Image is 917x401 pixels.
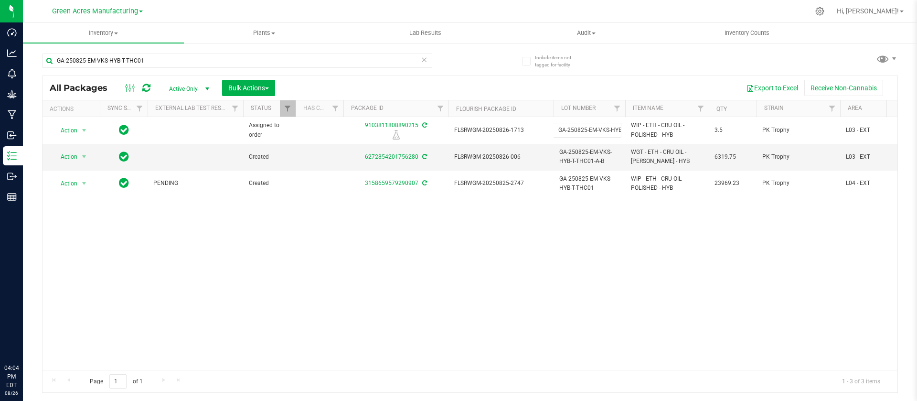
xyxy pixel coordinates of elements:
[667,23,828,43] a: Inventory Counts
[7,69,17,78] inline-svg: Monitoring
[10,325,38,353] iframe: Resource center
[351,105,384,111] a: Package ID
[7,192,17,202] inline-svg: Reports
[50,106,96,112] div: Actions
[119,123,129,137] span: In Sync
[814,7,826,16] div: Manage settings
[328,100,343,117] a: Filter
[716,106,727,112] a: Qty
[184,23,345,43] a: Plants
[4,390,19,397] p: 08/26
[631,148,703,166] span: WGT - ETH - CRU OIL - [PERSON_NAME] - HYB
[52,124,78,137] span: Action
[119,150,129,163] span: In Sync
[7,130,17,140] inline-svg: Inbound
[280,100,296,117] a: Filter
[28,323,40,335] iframe: Resource center unread badge
[365,122,418,129] a: 9103811808890215
[251,105,271,111] a: Status
[421,54,427,66] span: Clear
[559,148,619,166] span: GA-250825-EM-VKS-HYB-T-THC01-A-B
[222,80,275,96] button: Bulk Actions
[78,124,90,137] span: select
[631,121,703,139] span: WIP - ETH - CRU OIL - POLISHED - HYB
[342,130,450,140] div: R&D Lab Sample
[433,100,448,117] a: Filter
[846,152,906,162] span: L03 - EXT
[714,126,751,135] span: 3.5
[7,151,17,161] inline-svg: Inventory
[421,122,427,129] span: Sync from Compliance System
[454,126,548,135] span: FLSRWGM-20250826-1713
[553,123,621,138] input: lot_number
[345,23,506,43] a: Lab Results
[714,152,751,162] span: 6319.75
[7,48,17,58] inline-svg: Analytics
[456,106,516,112] a: Flourish Package ID
[846,126,906,135] span: L03 - EXT
[762,179,834,188] span: PK Trophy
[82,374,150,389] span: Page of 1
[78,150,90,163] span: select
[631,174,703,193] span: WIP - ETH - CRU OIL - POLISHED - HYB
[837,7,899,15] span: Hi, [PERSON_NAME]!
[834,374,888,389] span: 1 - 3 of 3 items
[23,23,184,43] a: Inventory
[7,172,17,181] inline-svg: Outbound
[714,179,751,188] span: 23969.23
[78,177,90,190] span: select
[762,126,834,135] span: PK Trophy
[506,29,666,37] span: Audit
[184,29,344,37] span: Plants
[50,83,117,93] span: All Packages
[559,174,619,193] span: GA-250825-EM-VKS-HYB-T-THC01
[155,105,230,111] a: External Lab Test Result
[609,100,625,117] a: Filter
[52,7,138,15] span: Green Acres Manufacturing
[740,80,804,96] button: Export to Excel
[804,80,883,96] button: Receive Non-Cannabis
[535,54,583,68] span: Include items not tagged for facility
[365,180,418,186] a: 3158659579290907
[561,105,596,111] a: Lot Number
[52,150,78,163] span: Action
[454,179,548,188] span: FLSRWGM-20250825-2747
[107,105,144,111] a: Sync Status
[228,84,269,92] span: Bulk Actions
[227,100,243,117] a: Filter
[52,177,78,190] span: Action
[848,105,862,111] a: Area
[454,152,548,162] span: FLSRWGM-20250826-006
[249,179,290,188] span: Created
[824,100,840,117] a: Filter
[846,179,906,188] span: L04 - EXT
[762,152,834,162] span: PK Trophy
[421,180,427,186] span: Sync from Compliance System
[506,23,667,43] a: Audit
[4,364,19,390] p: 04:04 PM EDT
[249,121,290,139] span: Assigned to order
[712,29,782,37] span: Inventory Counts
[764,105,784,111] a: Strain
[7,28,17,37] inline-svg: Dashboard
[42,54,432,68] input: Search Package ID, Item Name, SKU, Lot or Part Number...
[7,89,17,99] inline-svg: Grow
[396,29,454,37] span: Lab Results
[23,29,184,37] span: Inventory
[365,153,418,160] a: 6272854201756280
[633,105,663,111] a: Item Name
[132,100,148,117] a: Filter
[693,100,709,117] a: Filter
[249,152,290,162] span: Created
[109,374,127,389] input: 1
[421,153,427,160] span: Sync from Compliance System
[119,176,129,190] span: In Sync
[7,110,17,119] inline-svg: Manufacturing
[153,179,237,188] span: PENDING
[296,100,343,117] th: Has COA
